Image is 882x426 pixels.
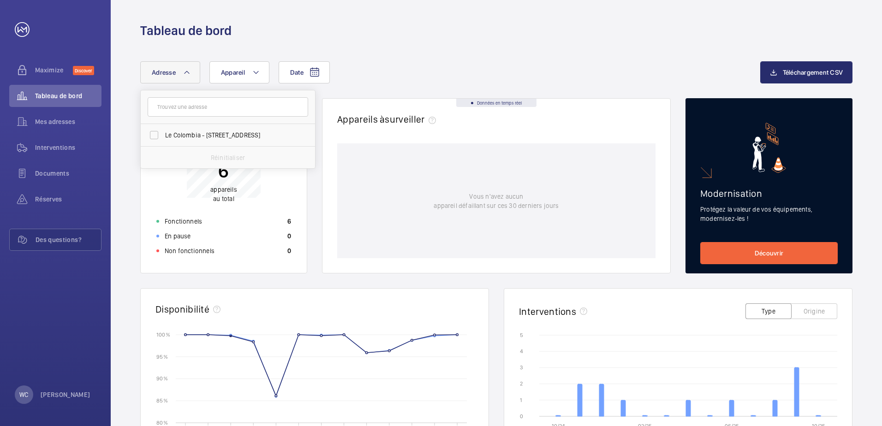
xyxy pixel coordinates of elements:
[19,390,28,399] p: WC
[783,69,843,76] span: Téléchargement CSV
[385,113,439,125] span: surveiller
[35,195,101,204] span: Réserves
[745,303,792,319] button: Type
[35,169,101,178] span: Documents
[700,205,838,223] p: Protégez la valeur de vos équipements, modernisez-les !
[152,69,176,76] span: Adresse
[148,97,308,117] input: Trouvez une adresse
[287,231,291,241] p: 0
[41,390,90,399] p: [PERSON_NAME]
[520,348,523,355] text: 4
[165,231,191,241] p: En pause
[156,353,168,360] text: 95 %
[434,192,559,210] p: Vous n'avez aucun appareil défaillant sur ces 30 derniers jours
[791,303,837,319] button: Origine
[35,143,101,152] span: Interventions
[520,413,523,420] text: 0
[752,123,786,173] img: marketing-card.svg
[35,91,101,101] span: Tableau de bord
[287,246,291,255] p: 0
[287,217,291,226] p: 6
[700,188,838,199] h2: Modernisation
[279,61,330,83] button: Date
[520,397,522,403] text: 1
[156,331,170,337] text: 100 %
[456,99,536,107] div: Données en temps réel
[210,160,237,183] p: 6
[519,306,576,317] h2: Interventions
[221,69,245,76] span: Appareil
[520,364,523,371] text: 3
[140,61,200,83] button: Adresse
[140,22,232,39] h1: Tableau de bord
[520,380,523,387] text: 2
[165,130,292,140] span: Le Colombia - [STREET_ADDRESS]
[156,397,168,404] text: 85 %
[210,186,237,193] span: appareils
[35,117,101,126] span: Mes adresses
[290,69,304,76] span: Date
[760,61,853,83] button: Téléchargement CSV
[210,185,237,203] p: au total
[73,66,94,75] span: Discover
[165,217,202,226] p: Fonctionnels
[156,375,168,382] text: 90 %
[35,65,73,75] span: Maximize
[165,246,215,255] p: Non fonctionnels
[337,113,440,125] h2: Appareils à
[209,61,269,83] button: Appareil
[156,419,168,426] text: 80 %
[700,242,838,264] a: Découvrir
[520,332,523,338] text: 5
[36,235,101,244] span: Des questions?
[155,303,209,315] h2: Disponibilité
[211,153,245,162] p: Réinitialiser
